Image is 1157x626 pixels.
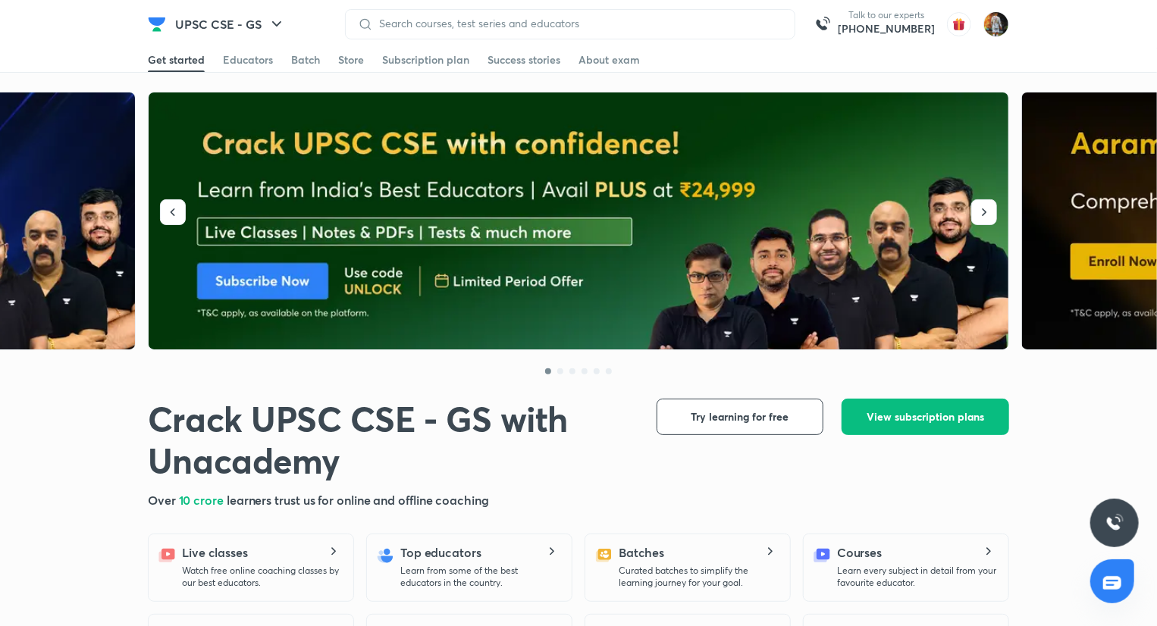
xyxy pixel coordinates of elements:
[223,52,273,67] div: Educators
[837,565,996,589] p: Learn every subject in detail from your favourite educator.
[657,399,823,435] button: Try learning for free
[382,52,469,67] div: Subscription plan
[488,48,560,72] a: Success stories
[166,9,295,39] button: UPSC CSE - GS
[842,399,1009,435] button: View subscription plans
[148,52,205,67] div: Get started
[182,543,248,562] h5: Live classes
[148,399,632,482] h1: Crack UPSC CSE - GS with Unacademy
[837,543,882,562] h5: Courses
[400,565,560,589] p: Learn from some of the best educators in the country.
[867,409,984,424] span: View subscription plans
[838,21,935,36] a: [PHONE_NUMBER]
[578,48,640,72] a: About exam
[619,543,664,562] h5: Batches
[148,15,166,33] img: Company Logo
[223,48,273,72] a: Educators
[838,9,935,21] p: Talk to our experts
[691,409,789,424] span: Try learning for free
[227,492,489,508] span: learners trust us for online and offline coaching
[578,52,640,67] div: About exam
[983,11,1009,37] img: Prakhar Singh
[148,48,205,72] a: Get started
[182,565,341,589] p: Watch free online coaching classes by our best educators.
[400,543,481,562] h5: Top educators
[148,492,179,508] span: Over
[488,52,560,67] div: Success stories
[291,52,320,67] div: Batch
[807,9,838,39] img: call-us
[291,48,320,72] a: Batch
[1105,514,1124,532] img: ttu
[179,492,227,508] span: 10 crore
[947,12,971,36] img: avatar
[373,17,782,30] input: Search courses, test series and educators
[619,565,778,589] p: Curated batches to simplify the learning journey for your goal.
[338,52,364,67] div: Store
[338,48,364,72] a: Store
[382,48,469,72] a: Subscription plan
